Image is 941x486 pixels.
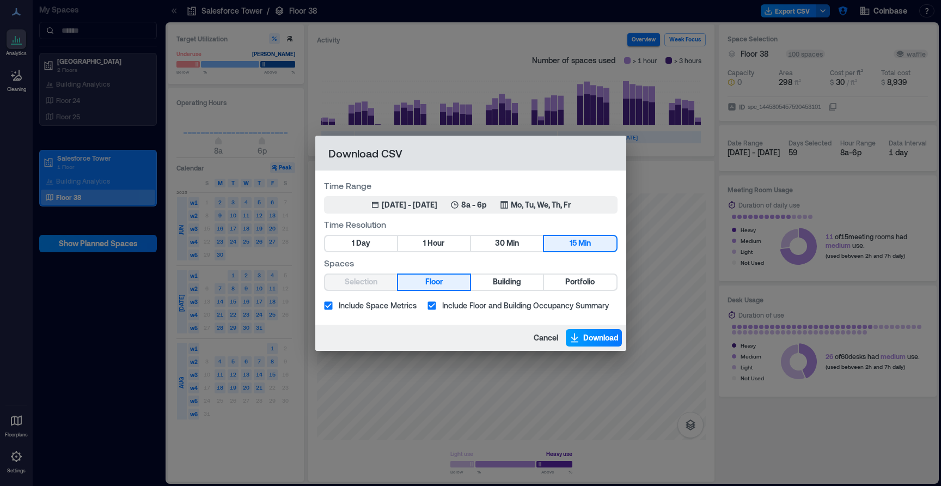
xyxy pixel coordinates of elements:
button: Download [566,329,622,347]
button: Cancel [530,329,561,347]
span: Include Floor and Building Occupancy Summary [442,300,609,311]
button: 1 Day [325,236,397,251]
p: Mo, Tu, We, Th, Fr [511,199,571,210]
button: Building [471,275,543,290]
span: 1 [423,236,426,250]
span: 15 [570,236,577,250]
button: 30 Min [471,236,543,251]
span: Download [583,332,619,343]
span: Day [356,236,370,250]
span: Include Space Metrics [339,300,417,311]
button: 1 Hour [398,236,470,251]
button: [DATE] - [DATE]8a - 6pMo, Tu, We, Th, Fr [324,196,618,214]
span: Min [578,236,591,250]
label: Time Resolution [324,218,618,230]
span: Building [493,275,521,289]
span: Floor [425,275,443,289]
button: Portfolio [544,275,616,290]
span: Cancel [534,332,558,343]
div: [DATE] - [DATE] [382,199,437,210]
h2: Download CSV [315,136,626,171]
label: Time Range [324,179,618,192]
label: Spaces [324,257,618,269]
span: Min [506,236,519,250]
span: 1 [352,236,355,250]
span: Portfolio [565,275,595,289]
button: Floor [398,275,470,290]
span: Hour [427,236,444,250]
span: 30 [495,236,505,250]
p: 8a - 6p [461,199,487,210]
button: 15 Min [544,236,616,251]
